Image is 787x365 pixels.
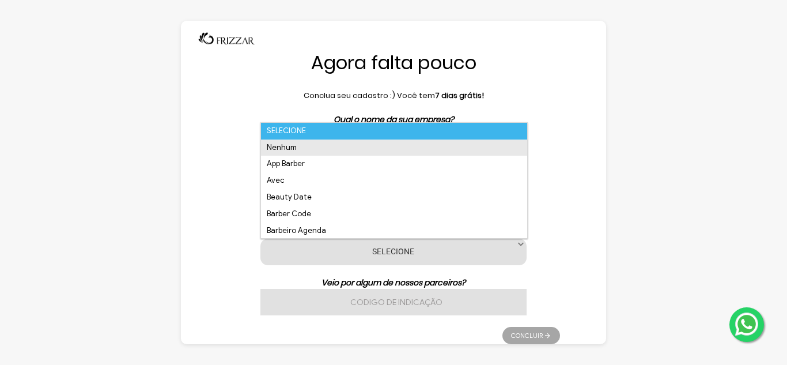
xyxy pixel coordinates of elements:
h1: Agora falta pouco [227,51,560,75]
p: Quantos profissionais atendem na sua empresa ? [227,164,560,176]
p: Qual sistema utilizava antes? [227,220,560,232]
img: whatsapp.png [733,310,760,338]
p: Conclua seu cadastro :) Você tem [227,90,560,101]
input: Codigo de indicação [260,289,527,315]
li: Nenhum [261,140,527,156]
li: App Barber [261,156,527,172]
p: Veio por algum de nossos parceiros? [227,277,560,289]
li: SELECIONE [261,123,527,140]
li: Barbeiro Agenda [261,223,527,239]
li: Barber Code [261,206,527,223]
li: Avec [261,172,527,189]
label: SELECIONE [275,246,512,257]
li: Beauty Date [261,189,527,206]
b: 7 dias grátis! [435,90,484,101]
p: Qual o nome da sua empresa? [227,114,560,126]
ul: Pagination [502,321,560,344]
